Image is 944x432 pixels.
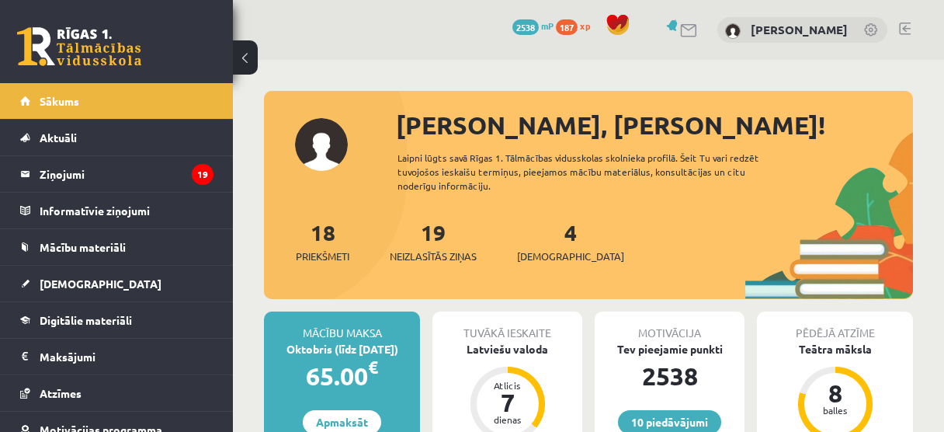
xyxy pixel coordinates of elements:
[296,249,349,264] span: Priekšmeti
[40,156,213,192] legend: Ziņojumi
[40,131,77,145] span: Aktuāli
[595,357,744,395] div: 2538
[484,381,531,390] div: Atlicis
[17,27,141,66] a: Rīgas 1. Tālmācības vidusskola
[192,164,213,185] i: 19
[264,341,420,357] div: Oktobris (līdz [DATE])
[390,218,477,264] a: 19Neizlasītās ziņas
[556,19,598,32] a: 187 xp
[751,22,848,37] a: [PERSON_NAME]
[517,218,624,264] a: 4[DEMOGRAPHIC_DATA]
[40,339,213,375] legend: Maksājumi
[20,229,213,265] a: Mācību materiāli
[517,249,624,264] span: [DEMOGRAPHIC_DATA]
[484,390,531,415] div: 7
[40,313,132,327] span: Digitālie materiāli
[580,19,590,32] span: xp
[432,312,582,341] div: Tuvākā ieskaite
[397,151,787,193] div: Laipni lūgts savā Rīgas 1. Tālmācības vidusskolas skolnieka profilā. Šeit Tu vari redzēt tuvojošo...
[264,312,420,341] div: Mācību maksa
[757,312,913,341] div: Pēdējā atzīme
[40,386,82,400] span: Atzīmes
[20,156,213,192] a: Ziņojumi19
[512,19,554,32] a: 2538 mP
[296,218,349,264] a: 18Priekšmeti
[396,106,913,144] div: [PERSON_NAME], [PERSON_NAME]!
[541,19,554,32] span: mP
[20,83,213,119] a: Sākums
[40,240,126,254] span: Mācību materiāli
[556,19,578,35] span: 187
[432,341,582,357] div: Latviešu valoda
[20,120,213,155] a: Aktuāli
[20,193,213,228] a: Informatīvie ziņojumi
[20,266,213,301] a: [DEMOGRAPHIC_DATA]
[812,381,859,406] div: 8
[595,341,744,357] div: Tev pieejamie punkti
[40,193,213,228] legend: Informatīvie ziņojumi
[20,375,213,411] a: Atzīmes
[368,356,378,378] span: €
[40,94,79,108] span: Sākums
[40,277,161,291] span: [DEMOGRAPHIC_DATA]
[812,406,859,415] div: balles
[595,312,744,341] div: Motivācija
[390,249,477,264] span: Neizlasītās ziņas
[20,302,213,338] a: Digitālie materiāli
[20,339,213,375] a: Maksājumi
[512,19,539,35] span: 2538
[484,415,531,424] div: dienas
[264,357,420,395] div: 65.00
[725,23,741,39] img: Gļebs Golubevs
[757,341,913,357] div: Teātra māksla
